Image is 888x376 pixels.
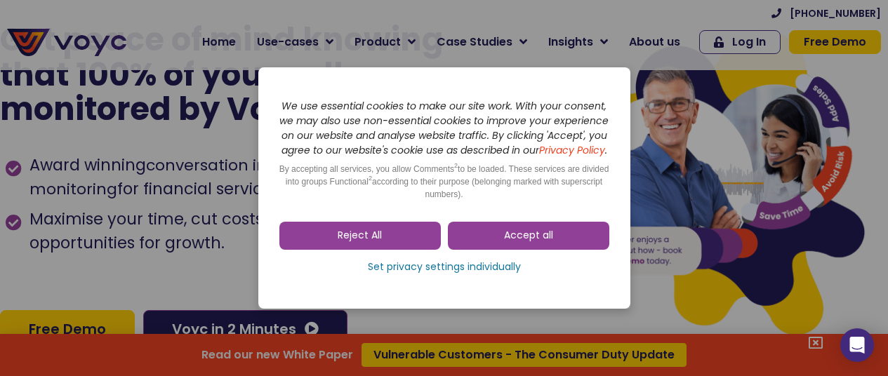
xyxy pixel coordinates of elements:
[539,143,605,157] a: Privacy Policy
[368,260,521,274] span: Set privacy settings individually
[279,257,609,278] a: Set privacy settings individually
[454,162,458,169] sup: 2
[279,222,441,250] a: Reject All
[279,99,609,157] i: We use essential cookies to make our site work. With your consent, we may also use non-essential ...
[279,164,609,199] span: By accepting all services, you allow Comments to be loaded. These services are divided into group...
[448,222,609,250] a: Accept all
[338,229,382,243] span: Reject All
[369,175,372,182] sup: 2
[840,328,874,362] div: Open Intercom Messenger
[504,229,553,243] span: Accept all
